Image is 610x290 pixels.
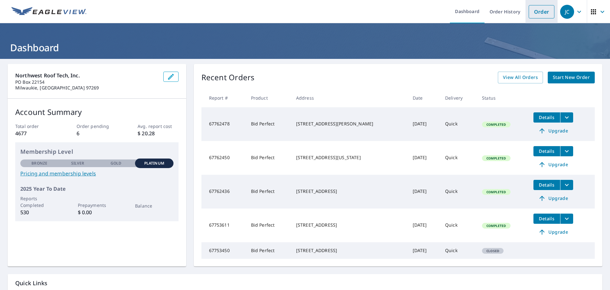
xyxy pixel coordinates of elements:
[15,72,158,79] p: Northwest Roof Tech, Inc.
[533,146,560,156] button: detailsBtn-67762450
[138,130,178,137] p: $ 20.28
[560,180,573,190] button: filesDropdownBtn-67762436
[537,127,569,135] span: Upgrade
[296,247,403,254] div: [STREET_ADDRESS]
[20,147,173,156] p: Membership Level
[135,202,173,209] p: Balance
[20,170,173,177] a: Pricing and membership levels
[15,106,179,118] p: Account Summary
[291,88,408,107] th: Address
[533,227,573,237] a: Upgrade
[503,74,538,81] span: View All Orders
[111,160,121,166] p: Gold
[78,202,116,209] p: Prepayments
[529,5,554,18] a: Order
[537,182,556,188] span: Details
[560,214,573,224] button: filesDropdownBtn-67753611
[537,148,556,154] span: Details
[246,141,291,175] td: Bid Perfect
[201,141,246,175] td: 67762450
[77,123,117,130] p: Order pending
[553,74,590,81] span: Start New Order
[20,209,58,216] p: 530
[533,214,560,224] button: detailsBtn-67753611
[201,242,246,259] td: 67753450
[201,88,246,107] th: Report #
[246,88,291,107] th: Product
[440,175,477,209] td: Quick
[533,112,560,123] button: detailsBtn-67762478
[533,159,573,170] a: Upgrade
[483,122,510,127] span: Completed
[483,223,510,228] span: Completed
[20,185,173,193] p: 2025 Year To Date
[408,88,440,107] th: Date
[296,188,403,195] div: [STREET_ADDRESS]
[11,7,86,17] img: EV Logo
[537,195,569,202] span: Upgrade
[533,180,560,190] button: detailsBtn-67762436
[15,79,158,85] p: PO Box 22154
[15,123,56,130] p: Total order
[560,5,574,19] div: JC
[440,141,477,175] td: Quick
[548,72,595,83] a: Start New Order
[408,107,440,141] td: [DATE]
[201,107,246,141] td: 67762478
[15,279,595,287] p: Quick Links
[71,160,85,166] p: Silver
[477,88,528,107] th: Status
[533,193,573,203] a: Upgrade
[31,160,47,166] p: Bronze
[77,130,117,137] p: 6
[15,130,56,137] p: 4677
[408,242,440,259] td: [DATE]
[144,160,164,166] p: Platinum
[296,121,403,127] div: [STREET_ADDRESS][PERSON_NAME]
[201,72,255,83] p: Recent Orders
[537,161,569,168] span: Upgrade
[560,146,573,156] button: filesDropdownBtn-67762450
[483,156,510,160] span: Completed
[246,209,291,242] td: Bid Perfect
[246,107,291,141] td: Bid Perfect
[560,112,573,123] button: filesDropdownBtn-67762478
[440,107,477,141] td: Quick
[201,209,246,242] td: 67753611
[20,195,58,209] p: Reports Completed
[483,249,503,253] span: Closed
[201,175,246,209] td: 67762436
[533,126,573,136] a: Upgrade
[246,242,291,259] td: Bid Perfect
[8,41,602,54] h1: Dashboard
[537,228,569,236] span: Upgrade
[537,114,556,120] span: Details
[483,190,510,194] span: Completed
[408,209,440,242] td: [DATE]
[138,123,178,130] p: Avg. report cost
[440,88,477,107] th: Delivery
[440,242,477,259] td: Quick
[440,209,477,242] td: Quick
[408,141,440,175] td: [DATE]
[15,85,158,91] p: Milwaukie, [GEOGRAPHIC_DATA] 97269
[498,72,543,83] a: View All Orders
[246,175,291,209] td: Bid Perfect
[296,154,403,161] div: [STREET_ADDRESS][US_STATE]
[537,216,556,222] span: Details
[408,175,440,209] td: [DATE]
[296,222,403,228] div: [STREET_ADDRESS]
[78,209,116,216] p: $ 0.00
